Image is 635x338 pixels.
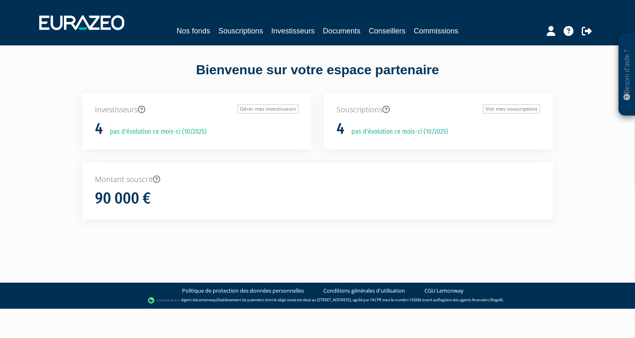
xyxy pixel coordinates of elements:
h1: 4 [95,120,103,137]
p: Besoin d'aide ? [622,38,632,112]
a: Politique de protection des données personnelles [182,287,304,295]
h1: 4 [336,120,344,137]
a: Gérer mes investisseurs [237,104,299,113]
a: Conseillers [369,25,405,37]
a: CGU Lemonway [424,287,464,295]
div: - Agent de (établissement de paiement dont le siège social est situé au [STREET_ADDRESS], agréé p... [8,296,627,305]
h1: 90 000 € [95,190,151,207]
img: 1732889491-logotype_eurazeo_blanc_rvb.png [39,15,124,30]
a: Lemonway [197,297,216,303]
p: Montant souscrit [95,174,540,185]
a: Commissions [414,25,458,37]
a: Conditions générales d'utilisation [323,287,405,295]
p: Investisseurs [95,104,299,115]
div: Bienvenue sur votre espace partenaire [76,61,559,93]
a: Nos fonds [177,25,210,37]
img: logo-lemonway.png [148,296,180,305]
a: Registre des agents financiers (Regafi) [438,297,503,303]
a: Documents [323,25,360,37]
a: Souscriptions [218,25,263,37]
p: pas d'évolution ce mois-ci (10/2025) [104,127,206,137]
p: pas d'évolution ce mois-ci (10/2025) [346,127,448,137]
p: Souscriptions [336,104,540,115]
a: Voir mes souscriptions [483,104,540,113]
a: Investisseurs [271,25,315,37]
